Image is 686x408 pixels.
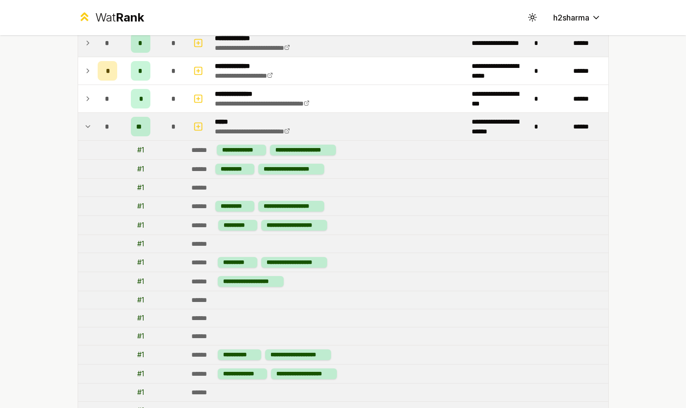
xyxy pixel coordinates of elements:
[137,258,144,267] div: # 1
[137,387,144,397] div: # 1
[137,145,144,155] div: # 1
[137,220,144,230] div: # 1
[137,239,144,249] div: # 1
[545,9,609,26] button: h2sharma
[137,369,144,379] div: # 1
[137,313,144,323] div: # 1
[95,10,144,25] div: Wat
[137,350,144,360] div: # 1
[553,12,589,23] span: h2sharma
[137,295,144,305] div: # 1
[137,331,144,341] div: # 1
[137,164,144,174] div: # 1
[116,10,144,24] span: Rank
[137,201,144,211] div: # 1
[78,10,145,25] a: WatRank
[137,277,144,286] div: # 1
[137,183,144,193] div: # 1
